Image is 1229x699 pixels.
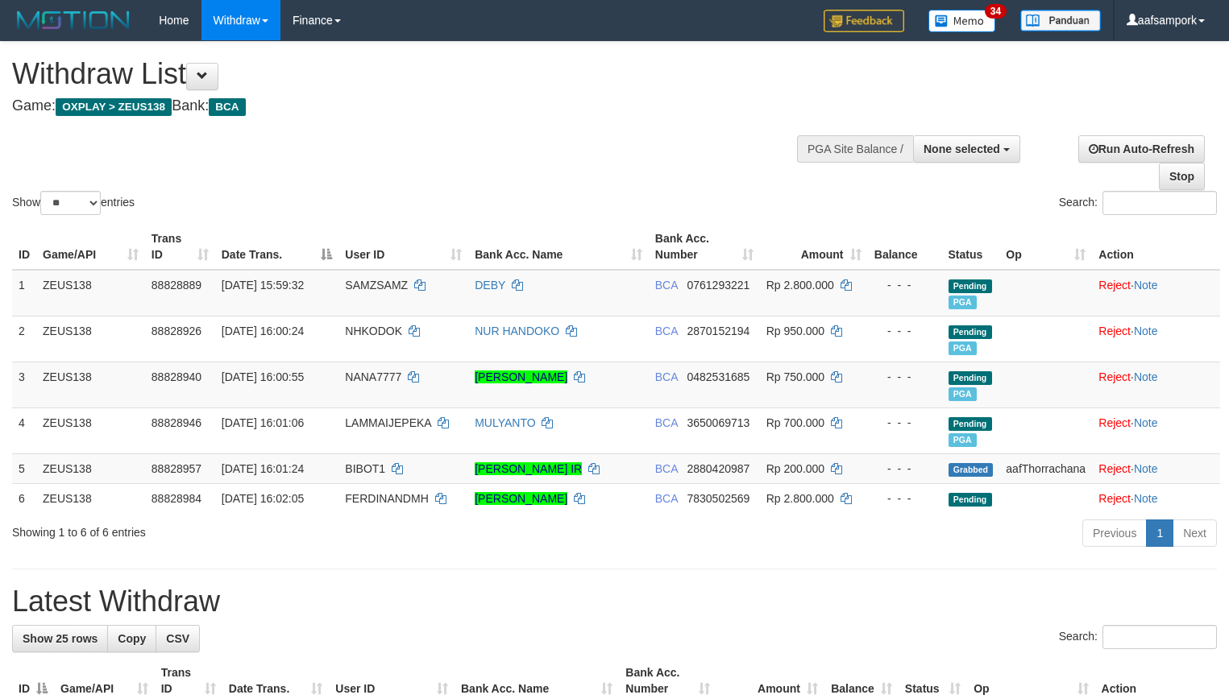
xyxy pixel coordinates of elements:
span: 88828926 [152,325,201,337]
th: Trans ID: activate to sort column ascending [145,224,215,270]
span: 88828940 [152,370,201,383]
span: Pending [949,417,992,431]
span: Grabbed [949,463,994,477]
span: LAMMAIJEPEKA [345,416,431,429]
span: BCA [655,325,678,337]
th: Bank Acc. Number: activate to sort column ascending [649,224,760,270]
td: ZEUS138 [36,453,145,483]
a: [PERSON_NAME] IR [475,462,582,475]
span: OXPLAY > ZEUS138 [56,98,172,116]
input: Search: [1102,625,1217,649]
a: Reject [1098,279,1131,292]
span: NHKODOK [345,325,402,337]
a: NUR HANDOKO [475,325,559,337]
span: Rp 950.000 [766,325,824,337]
th: Date Trans.: activate to sort column descending [215,224,339,270]
span: Copy 2870152194 to clipboard [687,325,749,337]
span: [DATE] 16:02:05 [222,492,304,505]
span: NANA7777 [345,370,401,383]
td: aafThorrachana [999,453,1092,483]
td: ZEUS138 [36,316,145,362]
h1: Latest Withdraw [12,585,1217,618]
a: DEBY [475,279,505,292]
span: 88828957 [152,462,201,475]
td: ZEUS138 [36,270,145,316]
th: Op: activate to sort column ascending [999,224,1092,270]
label: Show entries [12,191,135,215]
a: Note [1134,492,1158,505]
span: [DATE] 16:00:55 [222,370,304,383]
th: ID [12,224,36,270]
a: Note [1134,325,1158,337]
td: 4 [12,407,36,453]
span: 88828946 [152,416,201,429]
span: Rp 750.000 [766,370,824,383]
span: Copy 3650069713 to clipboard [687,416,749,429]
div: - - - [874,415,936,431]
span: 88828984 [152,492,201,505]
img: Button%20Memo.svg [928,10,996,32]
span: None selected [924,143,1000,155]
th: User ID: activate to sort column ascending [338,224,468,270]
div: PGA Site Balance / [797,135,913,163]
td: ZEUS138 [36,483,145,513]
th: Bank Acc. Name: activate to sort column ascending [468,224,649,270]
span: FERDINANDMH [345,492,428,505]
input: Search: [1102,191,1217,215]
span: BCA [655,279,678,292]
a: Reject [1098,370,1131,383]
label: Search: [1059,191,1217,215]
td: 6 [12,483,36,513]
td: 2 [12,316,36,362]
span: 88828889 [152,279,201,292]
span: Marked by aafsolysreylen [949,387,977,401]
span: BCA [655,462,678,475]
span: Marked by aafsolysreylen [949,296,977,309]
td: · [1092,453,1220,483]
img: MOTION_logo.png [12,8,135,32]
td: · [1092,483,1220,513]
a: [PERSON_NAME] [475,370,567,383]
th: Action [1092,224,1220,270]
td: 1 [12,270,36,316]
div: Showing 1 to 6 of 6 entries [12,518,500,540]
div: - - - [874,490,936,507]
div: - - - [874,461,936,477]
span: Copy 0482531685 to clipboard [687,370,749,383]
span: [DATE] 16:00:24 [222,325,304,337]
a: [PERSON_NAME] [475,492,567,505]
span: Show 25 rows [23,632,98,645]
a: CSV [156,625,200,652]
span: Copy [118,632,146,645]
div: - - - [874,369,936,385]
img: Feedback.jpg [824,10,904,32]
th: Amount: activate to sort column ascending [760,224,868,270]
span: CSV [166,632,189,645]
span: [DATE] 16:01:24 [222,462,304,475]
span: SAMZSAMZ [345,279,408,292]
span: Pending [949,279,992,293]
button: None selected [913,135,1020,163]
span: Marked by aafsolysreylen [949,433,977,447]
td: · [1092,316,1220,362]
a: Stop [1159,163,1205,190]
td: 5 [12,453,36,483]
span: Marked by aafsolysreylen [949,341,977,355]
span: BCA [655,492,678,505]
td: · [1092,407,1220,453]
a: Note [1134,416,1158,429]
td: ZEUS138 [36,407,145,453]
a: MULYANTO [475,416,535,429]
a: Note [1134,462,1158,475]
span: Pending [949,325,992,339]
span: Copy 2880420987 to clipboard [687,462,749,475]
span: 34 [985,4,1007,19]
span: Rp 700.000 [766,416,824,429]
span: [DATE] 16:01:06 [222,416,304,429]
span: [DATE] 15:59:32 [222,279,304,292]
td: 3 [12,362,36,407]
a: 1 [1146,519,1173,547]
h4: Game: Bank: [12,98,803,114]
span: BCA [655,416,678,429]
a: Note [1134,370,1158,383]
